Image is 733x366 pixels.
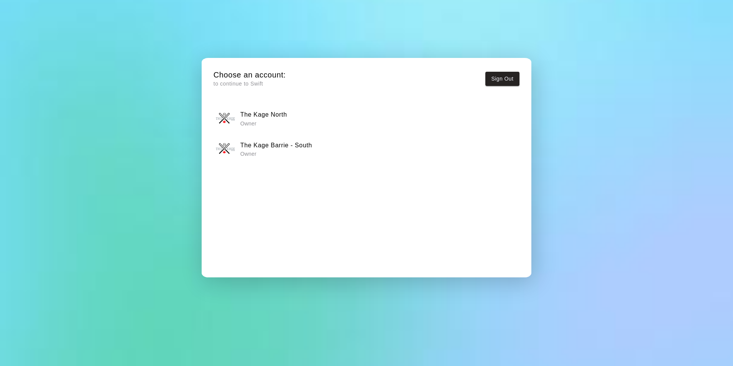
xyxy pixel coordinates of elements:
p: Owner [240,150,312,158]
button: The Kage Barrie - SouthThe Kage Barrie - South Owner [214,137,519,161]
p: to continue to Swift [214,80,286,88]
h6: The Kage North [240,110,287,120]
button: The Kage NorthThe Kage North Owner [214,106,519,130]
img: The Kage North [216,109,235,128]
p: Owner [240,120,287,127]
h5: Choose an account: [214,70,286,80]
button: Sign Out [485,72,520,86]
h6: The Kage Barrie - South [240,140,312,150]
img: The Kage Barrie - South [216,139,235,158]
